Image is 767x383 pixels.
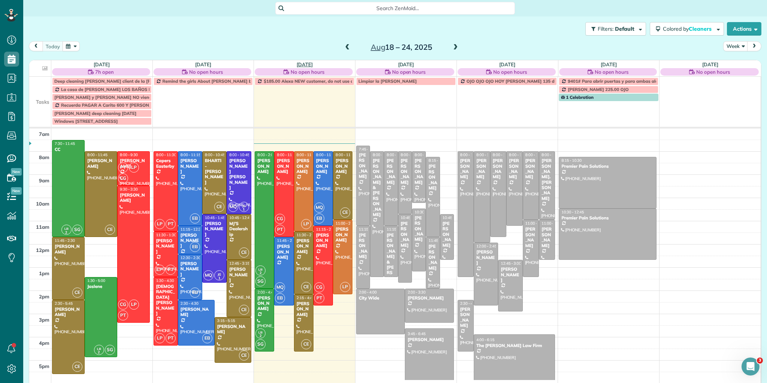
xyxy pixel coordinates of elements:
[97,347,101,351] span: LB
[542,152,562,157] span: 8:00 - 11:00
[119,192,148,203] div: [PERSON_NAME]
[428,238,449,243] span: 11:45 - 2:00
[156,152,176,157] span: 8:00 - 11:30
[561,210,584,215] span: 10:30 - 12:45
[118,173,128,183] span: CG
[727,22,761,36] button: Actions
[229,267,249,283] div: [PERSON_NAME]
[335,158,350,174] div: [PERSON_NAME]
[276,244,291,260] div: [PERSON_NAME]
[296,301,311,317] div: [PERSON_NAME]
[72,288,82,298] span: CE
[525,158,537,180] div: [PERSON_NAME]
[509,152,529,157] span: 8:00 - 11:15
[120,152,138,157] span: 8:00 - 9:30
[492,158,504,180] div: [PERSON_NAME]
[229,152,249,157] span: 8:00 - 10:45
[190,213,200,224] span: EB
[696,68,730,76] span: No open hours
[129,300,139,310] span: LP
[392,68,426,76] span: No open hours
[239,206,249,213] small: 1
[72,362,82,372] span: CE
[297,152,317,157] span: 8:00 - 11:30
[255,339,266,349] span: SG
[156,284,176,316] div: [DEMOGRAPHIC_DATA][PERSON_NAME]
[54,307,82,317] div: [PERSON_NAME]
[229,221,249,237] div: MJ'S Dealership
[72,225,82,235] span: SG
[340,282,350,292] span: LP
[54,110,136,116] span: [PERSON_NAME] deep cleaning [DATE]
[119,158,148,169] div: [PERSON_NAME]
[87,284,115,289] div: Jaslene
[414,158,424,185] div: [PERSON_NAME]
[525,221,546,226] span: 11:00 - 1:30
[39,340,49,346] span: 4pm
[239,305,249,315] span: CE
[202,333,212,343] span: EB
[258,330,263,334] span: LB
[36,201,49,207] span: 10am
[509,158,521,180] div: [PERSON_NAME]
[214,202,224,212] span: CE
[442,221,452,248] div: [PERSON_NAME]
[358,295,403,301] div: City Wide
[155,219,165,229] span: LP
[400,158,410,185] div: [PERSON_NAME]
[650,22,724,36] button: Colored byCleaners
[358,78,417,84] span: Limpiar la [PERSON_NAME]
[11,187,22,195] span: New
[401,215,421,220] span: 10:45 - 1:45
[36,247,49,253] span: 12pm
[525,227,537,248] div: [PERSON_NAME]
[54,78,182,84] span: Deep cleaning [PERSON_NAME] client de la [PERSON_NAME]
[118,300,128,310] span: CG
[120,187,138,192] span: 9:30 - 3:30
[277,238,297,243] span: 11:45 - 2:45
[335,227,350,243] div: [PERSON_NAME]
[525,152,546,157] span: 8:00 - 11:00
[181,255,201,260] span: 12:30 - 2:30
[386,232,395,292] div: [PERSON_NAME] & [PERSON_NAME]
[195,61,211,67] a: [DATE]
[415,210,435,215] span: 10:30 - 1:15
[190,288,200,298] span: EB
[336,221,356,226] span: 11:00 - 2:15
[541,227,553,248] div: [PERSON_NAME]
[275,225,285,235] span: PT
[500,267,520,283] div: [PERSON_NAME]
[467,78,592,84] span: OJO OJO OJO HOY [PERSON_NAME] 135 desde HOY PLEASE
[204,158,224,185] div: BHARTI - [PERSON_NAME]
[663,25,714,32] span: Colored by
[105,345,115,355] span: SG
[257,295,272,311] div: [PERSON_NAME]
[359,290,377,295] span: 2:00 - 4:00
[181,301,198,306] span: 2:30 - 4:30
[316,227,336,232] span: 11:15 - 2:45
[181,152,201,157] span: 8:00 - 11:15
[277,152,297,157] span: 8:00 - 11:45
[476,152,497,157] span: 8:00 - 12:00
[407,331,425,336] span: 3:45 - 6:45
[155,265,165,275] span: LP
[42,41,63,51] button: today
[256,270,265,277] small: 2
[460,152,478,157] span: 8:00 - 1:30
[291,68,324,76] span: No open hours
[275,214,285,224] span: CG
[203,270,213,280] span: MQ
[156,278,174,283] span: 1:30 - 4:30
[407,295,451,301] div: [PERSON_NAME]
[398,61,414,67] a: [DATE]
[166,219,176,229] span: PT
[54,94,154,100] span: [PERSON_NAME] y [PERSON_NAME] NO vienen
[493,68,527,76] span: No open hours
[296,238,311,254] div: [PERSON_NAME]
[39,317,49,323] span: 3pm
[476,158,488,180] div: [PERSON_NAME]
[11,168,22,176] span: New
[428,244,437,271] div: [PERSON_NAME]
[460,307,472,328] div: [PERSON_NAME]
[39,131,49,137] span: 7am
